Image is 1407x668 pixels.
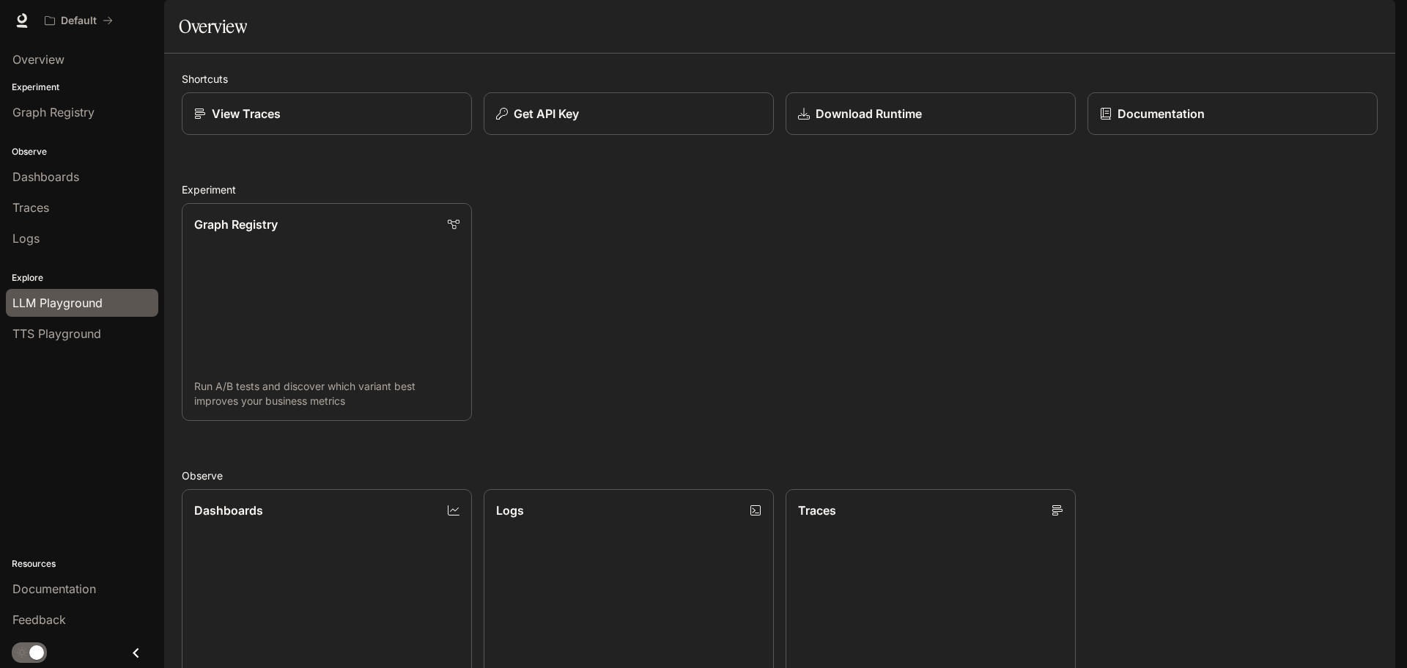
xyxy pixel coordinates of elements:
p: Logs [496,502,524,519]
p: Traces [798,502,836,519]
a: Download Runtime [786,92,1076,135]
p: Graph Registry [194,216,278,233]
p: Get API Key [514,105,579,122]
a: View Traces [182,92,472,135]
button: Get API Key [484,92,774,135]
h2: Experiment [182,182,1378,197]
p: Dashboards [194,502,263,519]
p: Download Runtime [816,105,922,122]
p: View Traces [212,105,281,122]
a: Graph RegistryRun A/B tests and discover which variant best improves your business metrics [182,203,472,421]
a: Documentation [1087,92,1378,135]
h1: Overview [179,12,247,41]
button: All workspaces [38,6,119,35]
p: Run A/B tests and discover which variant best improves your business metrics [194,379,459,408]
p: Default [61,15,97,27]
h2: Observe [182,468,1378,483]
p: Documentation [1118,105,1205,122]
h2: Shortcuts [182,71,1378,87]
